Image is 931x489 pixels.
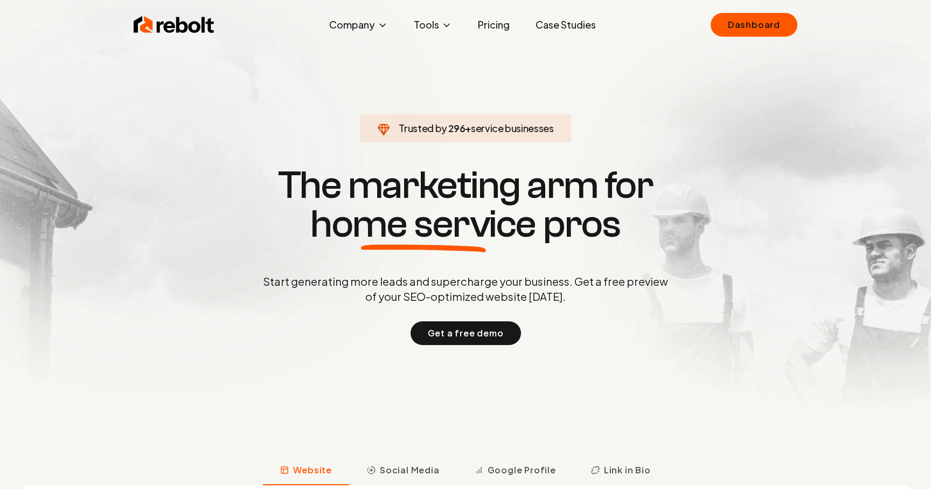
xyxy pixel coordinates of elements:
[457,457,573,485] button: Google Profile
[261,274,670,304] p: Start generating more leads and supercharge your business. Get a free preview of your SEO-optimiz...
[448,121,465,136] span: 296
[399,122,447,134] span: Trusted by
[573,457,668,485] button: Link in Bio
[310,205,536,244] span: home service
[469,14,518,36] a: Pricing
[207,166,724,244] h1: The marketing arm for pros
[321,14,397,36] button: Company
[380,464,440,477] span: Social Media
[527,14,605,36] a: Case Studies
[263,457,349,485] button: Website
[471,122,554,134] span: service businesses
[488,464,556,477] span: Google Profile
[405,14,461,36] button: Tools
[711,13,797,37] a: Dashboard
[411,321,521,345] button: Get a free demo
[465,122,471,134] span: +
[349,457,457,485] button: Social Media
[604,464,651,477] span: Link in Bio
[134,14,214,36] img: Rebolt Logo
[293,464,332,477] span: Website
